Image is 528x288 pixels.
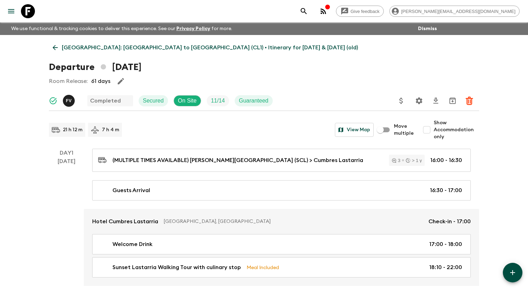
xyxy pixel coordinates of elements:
[462,94,476,108] button: Delete
[429,94,443,108] button: Download CSV
[174,95,201,106] div: On Site
[92,180,471,201] a: Guests Arrival16:30 - 17:00
[207,95,229,106] div: Trip Fill
[389,6,520,17] div: [PERSON_NAME][EMAIL_ADDRESS][DOMAIN_NAME]
[49,77,88,85] p: Room Release:
[49,41,362,55] a: [GEOGRAPHIC_DATA]: [GEOGRAPHIC_DATA] to [GEOGRAPHIC_DATA] (CL1) • Itinerary for [DATE] & [DATE] (...
[416,24,439,34] button: Dismiss
[297,4,311,18] button: search adventures
[63,97,76,103] span: Francisco Valero
[112,263,241,272] p: Sunset Lastarria Walking Tour with culinary stop
[347,9,383,14] span: Give feedback
[91,77,110,85] p: 61 days
[428,217,471,226] p: Check-in - 17:00
[49,149,84,157] p: Day 1
[430,186,462,195] p: 16:30 - 17:00
[92,257,471,278] a: Sunset Lastarria Walking Tour with culinary stopMeal Included18:10 - 22:00
[412,94,426,108] button: Settings
[4,4,18,18] button: menu
[49,97,57,105] svg: Synced Successfully
[102,126,119,133] p: 7 h 4 m
[429,240,462,248] p: 17:00 - 18:00
[164,218,423,225] p: [GEOGRAPHIC_DATA], [GEOGRAPHIC_DATA]
[90,97,121,105] p: Completed
[62,43,358,52] p: [GEOGRAPHIC_DATA]: [GEOGRAPHIC_DATA] to [GEOGRAPHIC_DATA] (CL1) • Itinerary for [DATE] & [DATE] (...
[430,156,462,164] p: 16:00 - 16:30
[239,97,269,105] p: Guaranteed
[84,209,479,234] a: Hotel Cumbres Lastarria[GEOGRAPHIC_DATA], [GEOGRAPHIC_DATA]Check-in - 17:00
[406,158,422,163] div: > 1 y
[446,94,460,108] button: Archive (Completed, Cancelled or Unsynced Departures only)
[176,26,210,31] a: Privacy Policy
[92,234,471,254] a: Welcome Drink17:00 - 18:00
[8,22,235,35] p: We use functional & tracking cookies to deliver this experience. See our for more.
[394,123,414,137] span: Move multiple
[335,123,374,137] button: View Map
[247,264,279,271] p: Meal Included
[434,119,479,140] span: Show Accommodation only
[92,217,158,226] p: Hotel Cumbres Lastarria
[139,95,168,106] div: Secured
[392,158,400,163] div: 3
[63,126,82,133] p: 21 h 12 m
[429,263,462,272] p: 18:10 - 22:00
[336,6,384,17] a: Give feedback
[178,97,197,105] p: On Site
[397,9,519,14] span: [PERSON_NAME][EMAIL_ADDRESS][DOMAIN_NAME]
[112,186,150,195] p: Guests Arrival
[394,94,408,108] button: Update Price, Early Bird Discount and Costs
[112,240,153,248] p: Welcome Drink
[112,156,363,164] p: (MULTIPLE TIMES AVAILABLE) [PERSON_NAME][GEOGRAPHIC_DATA] (SCL) > Cumbres Lastarria
[211,97,225,105] p: 11 / 14
[49,60,141,74] h1: Departure [DATE]
[143,97,164,105] p: Secured
[92,149,471,172] a: (MULTIPLE TIMES AVAILABLE) [PERSON_NAME][GEOGRAPHIC_DATA] (SCL) > Cumbres Lastarria3> 1 y16:00 - ...
[58,157,75,286] div: [DATE]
